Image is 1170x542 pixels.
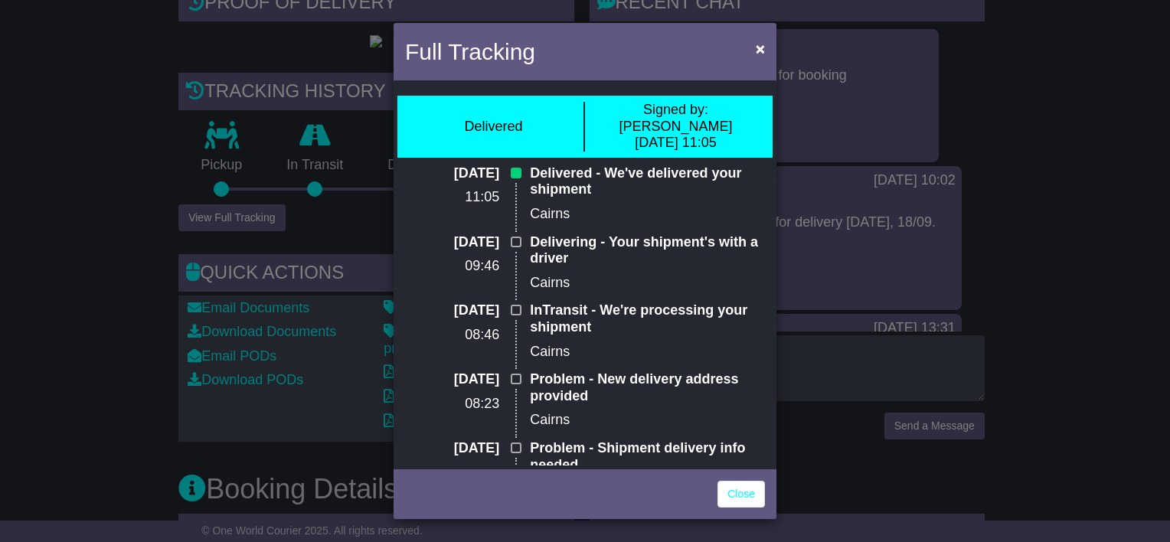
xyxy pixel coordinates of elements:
[530,344,765,361] p: Cairns
[405,189,499,206] p: 11:05
[530,165,765,198] p: Delivered - We've delivered your shipment
[530,412,765,429] p: Cairns
[530,206,765,223] p: Cairns
[405,465,499,482] p: 17:04
[405,34,535,69] h4: Full Tracking
[530,440,765,473] p: Problem - Shipment delivery info needed
[405,440,499,457] p: [DATE]
[405,396,499,413] p: 08:23
[530,234,765,267] p: Delivering - Your shipment's with a driver
[717,481,765,508] a: Close
[405,302,499,319] p: [DATE]
[405,165,499,182] p: [DATE]
[530,275,765,292] p: Cairns
[405,371,499,388] p: [DATE]
[530,371,765,404] p: Problem - New delivery address provided
[756,40,765,57] span: ×
[593,102,759,152] div: [PERSON_NAME] [DATE] 11:05
[530,302,765,335] p: InTransit - We're processing your shipment
[405,258,499,275] p: 09:46
[405,234,499,251] p: [DATE]
[643,102,708,117] span: Signed by:
[464,119,522,135] div: Delivered
[405,327,499,344] p: 08:46
[748,33,773,64] button: Close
